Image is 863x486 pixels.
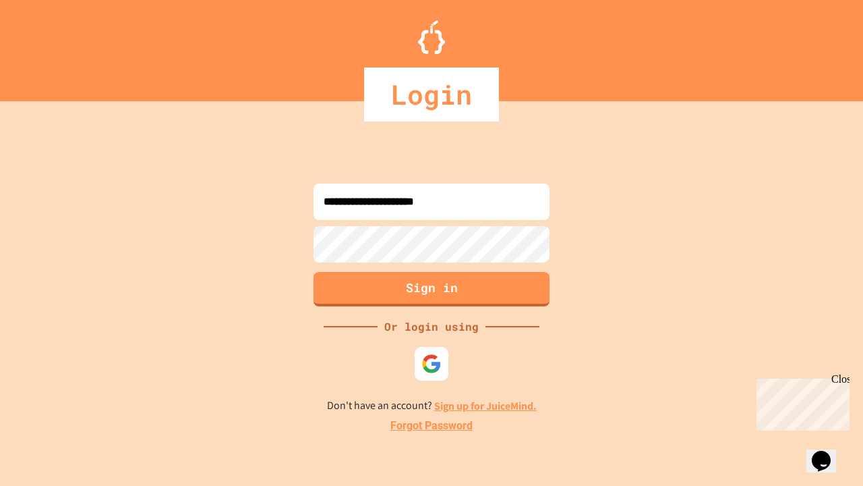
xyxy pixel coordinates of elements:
a: Forgot Password [390,418,473,434]
iframe: chat widget [751,373,850,431]
div: Chat with us now!Close [5,5,93,86]
iframe: chat widget [806,432,850,473]
p: Don't have an account? [327,398,537,414]
img: google-icon.svg [421,354,442,374]
img: Logo.svg [418,20,445,54]
button: Sign in [314,272,549,306]
div: Or login using [378,319,485,335]
a: Sign up for JuiceMind. [434,399,537,413]
div: Login [364,67,499,122]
